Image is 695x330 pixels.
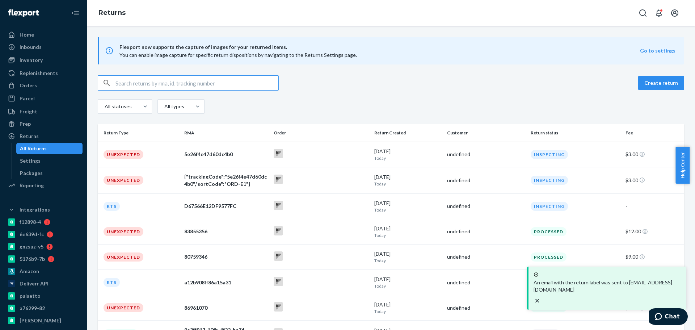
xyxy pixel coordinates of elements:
[374,308,441,314] p: Today
[20,82,37,89] div: Orders
[20,57,43,64] div: Inventory
[374,181,441,187] p: Today
[4,302,83,314] a: a76299-82
[4,106,83,117] a: Freight
[623,167,684,193] td: $3.00
[16,143,83,154] a: All Returns
[20,31,34,38] div: Home
[104,227,143,236] div: Unexpected
[4,41,83,53] a: Inbounds
[4,278,83,289] a: Deliverr API
[184,151,268,158] div: 5e26f4e47d60dc4b0
[20,108,37,115] div: Freight
[623,244,684,270] td: $9.00
[4,266,83,277] a: Amazon
[531,252,566,262] div: Processed
[104,150,143,159] div: Unexpected
[4,315,83,326] a: [PERSON_NAME]
[374,148,441,161] div: [DATE]
[184,228,268,235] div: 83855356
[675,147,690,184] span: Help Center
[164,103,183,110] div: All types
[105,103,131,110] div: All statuses
[4,80,83,91] a: Orders
[20,305,45,312] div: a76299-82
[531,202,568,211] div: Inspecting
[98,9,126,17] a: Returns
[104,278,120,287] div: RTS
[20,70,58,77] div: Replenishments
[184,202,268,210] div: D67566E12DF9577FC
[184,173,268,188] div: {"trackingCode":"5e26f4e47d60dc4b0","sortCode":"ORD-E1"}
[20,43,42,51] div: Inbounds
[4,93,83,104] a: Parcel
[20,255,45,263] div: 5176b9-7b
[4,216,83,228] a: f12898-4
[667,6,682,20] button: Open account menu
[4,130,83,142] a: Returns
[20,145,47,152] div: All Returns
[184,253,268,260] div: 80759346
[4,54,83,66] a: Inventory
[16,167,83,179] a: Packages
[4,67,83,79] a: Replenishments
[652,6,666,20] button: Open notifications
[8,9,39,17] img: Flexport logo
[184,279,268,286] div: a12b908ff86a15a31
[20,231,44,238] div: 6e639d-fc
[20,95,35,102] div: Parcel
[531,227,566,236] div: Processed
[374,258,441,264] p: Today
[534,279,681,293] p: An email with the return label was sent to [EMAIL_ADDRESS][DOMAIN_NAME]
[20,133,39,140] div: Returns
[374,301,441,314] div: [DATE]
[374,250,441,264] div: [DATE]
[371,124,444,142] th: Return Created
[640,47,675,54] button: Go to settings
[625,202,678,210] div: -
[20,292,41,300] div: pulsetto
[93,3,131,24] ol: breadcrumbs
[181,124,271,142] th: RMA
[104,252,143,262] div: Unexpected
[531,150,568,159] div: Inspecting
[4,241,83,252] a: gnzsuz-v5
[184,304,268,312] div: 86961070
[447,202,525,210] div: undefined
[119,52,357,58] span: You can enable image capture for specific return dispositions by navigating to the Returns Settin...
[374,276,441,289] div: [DATE]
[68,6,83,20] button: Close Navigation
[4,180,83,191] a: Reporting
[531,176,568,185] div: Inspecting
[374,200,441,213] div: [DATE]
[20,218,41,226] div: f12898-4
[623,124,684,142] th: Fee
[4,229,83,240] a: 6e639d-fc
[20,182,44,189] div: Reporting
[447,253,525,260] div: undefined
[636,6,650,20] button: Open Search Box
[20,268,39,275] div: Amazon
[104,176,143,185] div: Unexpected
[119,43,640,51] span: Flexport now supports the capture of images for your returned items.
[444,124,528,142] th: Customer
[447,151,525,158] div: undefined
[4,29,83,41] a: Home
[374,155,441,161] p: Today
[447,279,525,286] div: undefined
[447,228,525,235] div: undefined
[534,297,541,304] svg: close toast
[271,124,371,142] th: Order
[20,206,50,213] div: Integrations
[374,283,441,289] p: Today
[374,232,441,238] p: Today
[104,303,143,312] div: Unexpected
[20,243,43,250] div: gnzsuz-v5
[4,290,83,302] a: pulsetto
[4,253,83,265] a: 5176b9-7b
[649,308,688,326] iframe: Opens a widget where you can chat to one of our agents
[374,207,441,213] p: Today
[20,170,43,177] div: Packages
[374,174,441,187] div: [DATE]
